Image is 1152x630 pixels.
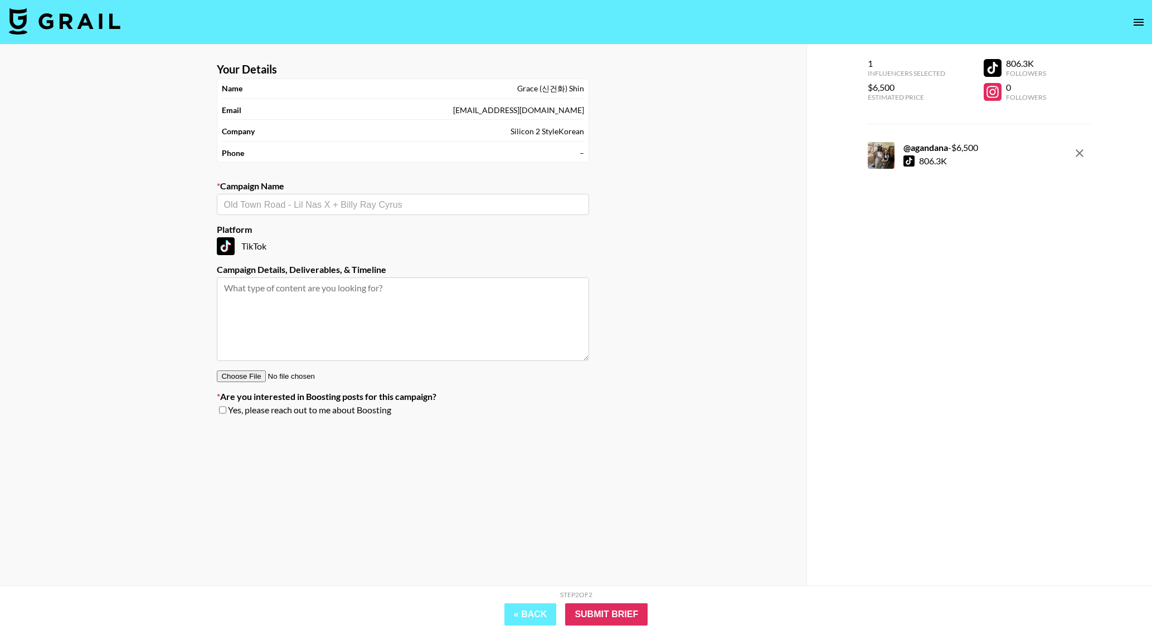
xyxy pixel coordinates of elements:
[504,603,557,626] button: « Back
[217,224,589,235] label: Platform
[1006,93,1046,101] div: Followers
[453,105,584,115] div: [EMAIL_ADDRESS][DOMAIN_NAME]
[1006,82,1046,93] div: 0
[868,58,945,69] div: 1
[9,8,120,35] img: Grail Talent
[868,82,945,93] div: $6,500
[222,148,244,158] strong: Phone
[217,180,589,192] label: Campaign Name
[1006,58,1046,69] div: 806.3K
[919,155,947,167] div: 806.3K
[580,148,584,158] div: –
[217,62,277,76] strong: Your Details
[217,391,589,402] label: Are you interested in Boosting posts for this campaign?
[217,264,589,275] label: Campaign Details, Deliverables, & Timeline
[903,142,948,153] strong: @ agandana
[1068,142,1091,164] button: remove
[565,603,648,626] input: Submit Brief
[217,237,589,255] div: TikTok
[903,142,978,153] div: - $ 6,500
[868,69,945,77] div: Influencers Selected
[222,84,242,94] strong: Name
[517,84,584,94] div: Grace (신건화) Shin
[222,105,241,115] strong: Email
[1006,69,1046,77] div: Followers
[228,404,391,416] span: Yes, please reach out to me about Boosting
[217,237,235,255] img: TikTok
[560,590,592,599] div: Step 2 of 2
[222,126,255,136] strong: Company
[1127,11,1150,33] button: open drawer
[511,126,584,136] div: Silicon 2 StyleKorean
[868,93,945,101] div: Estimated Price
[223,198,582,211] input: Old Town Road - Lil Nas X + Billy Ray Cyrus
